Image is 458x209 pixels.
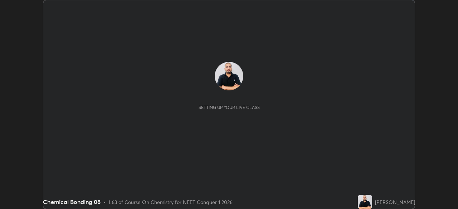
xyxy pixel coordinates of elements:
[103,198,106,206] div: •
[43,198,101,206] div: Chemical Bonding 08
[215,62,243,90] img: d1576235f9a24f199ad8dd171c0883d5.jpg
[199,105,260,110] div: Setting up your live class
[109,198,233,206] div: L63 of Course On Chemistry for NEET Conquer 1 2026
[375,198,415,206] div: [PERSON_NAME]
[358,195,372,209] img: d1576235f9a24f199ad8dd171c0883d5.jpg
